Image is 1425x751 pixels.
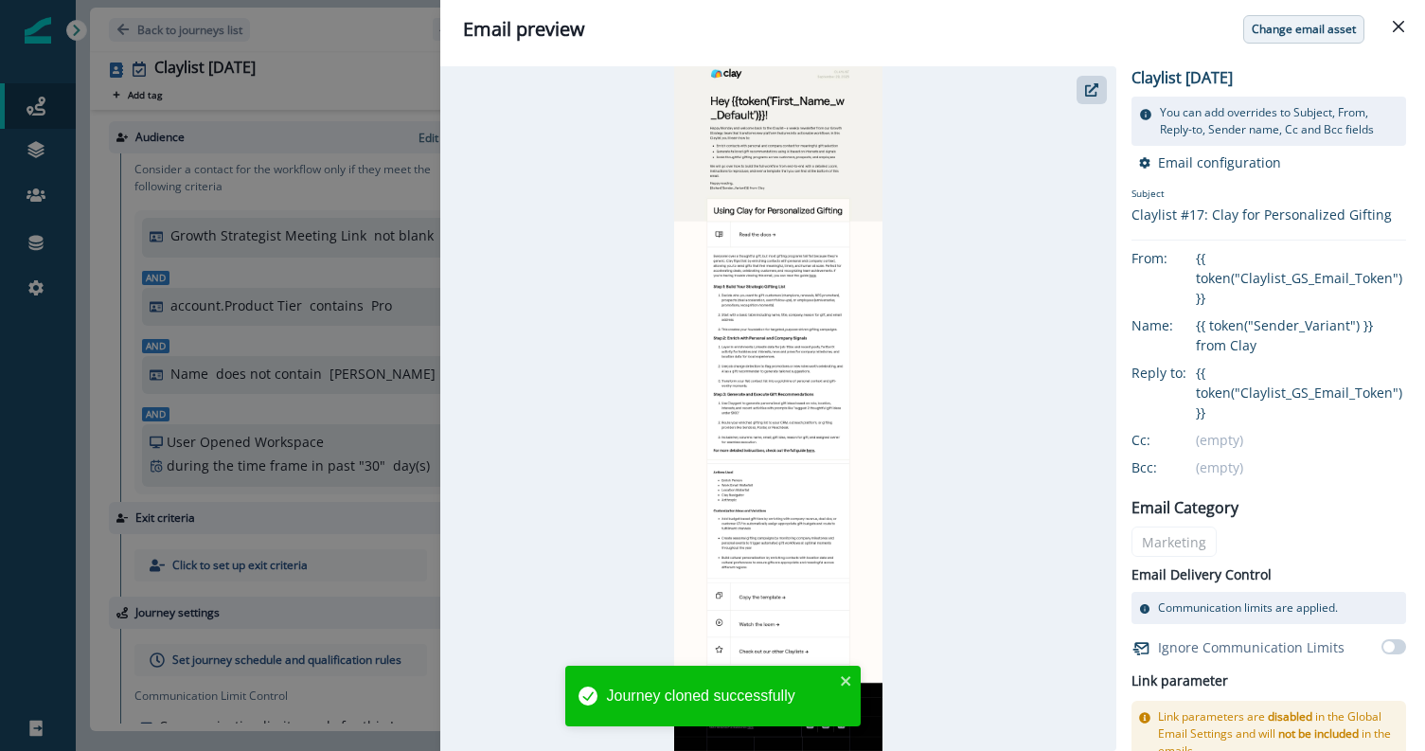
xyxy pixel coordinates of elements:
p: Email Category [1131,496,1238,519]
div: (empty) [1196,457,1406,477]
p: Communication limits are applied. [1158,599,1338,617]
div: Cc: [1131,430,1226,450]
p: Claylist [DATE] [1131,66,1274,89]
span: not be included [1278,725,1359,742]
h2: Link parameter [1131,670,1228,693]
div: From: [1131,248,1226,268]
button: Change email asset [1243,15,1364,44]
div: {{ token("Sender_Variant") }} from Clay [1196,315,1406,355]
img: email asset unavailable [674,66,882,751]
div: Claylist #17: Clay for Personalized Gifting [1131,205,1392,224]
button: Close [1383,11,1414,42]
div: Email preview [463,15,1402,44]
div: {{ token("Claylist_GS_Email_Token") }} [1196,363,1406,422]
div: Name: [1131,315,1226,335]
p: Subject [1131,187,1392,205]
div: Reply to: [1131,363,1226,383]
p: Email configuration [1158,153,1281,171]
p: Email Delivery Control [1131,564,1272,584]
div: Bcc: [1131,457,1226,477]
button: Email configuration [1139,153,1281,171]
p: Change email asset [1252,23,1356,36]
span: disabled [1268,708,1312,724]
p: Ignore Communication Limits [1158,637,1345,657]
div: (empty) [1196,430,1406,450]
div: {{ token("Claylist_GS_Email_Token") }} [1196,248,1406,308]
p: You can add overrides to Subject, From, Reply-to, Sender name, Cc and Bcc fields [1160,104,1398,138]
